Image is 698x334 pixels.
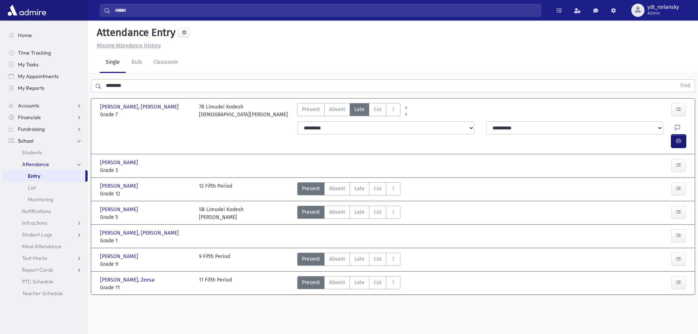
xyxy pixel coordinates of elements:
[94,26,176,39] h5: Attendance Entry
[22,231,52,238] span: Student Logs
[297,276,400,291] div: AttTypes
[18,49,51,56] span: Time Tracking
[647,4,679,10] span: ydt_rorlansky
[3,276,88,287] a: PTC Schedule
[329,208,345,216] span: Absent
[354,255,365,263] span: Late
[100,284,192,291] span: Grade 11
[22,290,63,297] span: Teacher Schedule
[302,208,320,216] span: Present
[3,182,88,194] a: List
[3,205,88,217] a: Notifications
[676,80,695,92] button: Find
[100,253,140,260] span: [PERSON_NAME]
[22,278,53,285] span: PTC Schedule
[28,173,40,179] span: Entry
[110,4,541,17] input: Search
[126,52,148,73] a: Bulk
[22,208,51,214] span: Notifications
[22,255,47,261] span: Test Marks
[3,229,88,241] a: Student Logs
[354,279,365,286] span: Late
[3,194,88,205] a: Monitoring
[354,185,365,192] span: Late
[18,73,59,80] span: My Appointments
[18,102,39,109] span: Accounts
[329,106,345,113] span: Absent
[354,208,365,216] span: Late
[18,114,41,121] span: Financials
[3,217,88,229] a: Infractions
[100,237,192,245] span: Grade 1
[647,10,679,16] span: Admin
[297,206,400,221] div: AttTypes
[354,106,365,113] span: Late
[302,255,320,263] span: Present
[100,213,192,221] span: Grade 5
[297,103,400,118] div: AttTypes
[3,100,88,111] a: Accounts
[148,52,184,73] a: Classroom
[97,43,161,49] u: Missing Attendance History
[3,111,88,123] a: Financials
[18,126,45,132] span: Fundraising
[100,206,140,213] span: [PERSON_NAME]
[22,161,49,168] span: Attendance
[302,185,320,192] span: Present
[374,106,381,113] span: Cut
[199,103,288,118] div: 7B Limudei Kodesh [DEMOGRAPHIC_DATA][PERSON_NAME]
[100,260,192,268] span: Grade 9
[302,106,320,113] span: Present
[6,3,48,18] img: AdmirePro
[3,82,88,94] a: My Reports
[297,182,400,198] div: AttTypes
[3,47,88,59] a: Time Tracking
[3,147,88,158] a: Students
[18,137,33,144] span: School
[100,52,126,73] a: Single
[28,196,53,203] span: Monitoring
[18,61,38,68] span: My Tasks
[199,253,230,268] div: 9 Fifth Period
[100,276,156,284] span: [PERSON_NAME], Zeesa
[3,241,88,252] a: Meal Attendance
[100,229,180,237] span: [PERSON_NAME], [PERSON_NAME]
[329,185,345,192] span: Absent
[3,135,88,147] a: School
[297,253,400,268] div: AttTypes
[199,276,232,291] div: 11 Fifth Period
[100,166,192,174] span: Grade 3
[199,206,244,221] div: 5B Limudei Kodesh [PERSON_NAME]
[374,185,381,192] span: Cut
[329,279,345,286] span: Absent
[100,159,140,166] span: [PERSON_NAME]
[22,149,42,156] span: Students
[100,190,192,198] span: Grade 12
[3,123,88,135] a: Fundraising
[94,43,161,49] a: Missing Attendance History
[100,103,180,111] span: [PERSON_NAME], [PERSON_NAME]
[329,255,345,263] span: Absent
[100,111,192,118] span: Grade 7
[3,264,88,276] a: Report Cards
[3,70,88,82] a: My Appointments
[3,170,85,182] a: Entry
[22,243,62,250] span: Meal Attendance
[374,279,381,286] span: Cut
[28,184,36,191] span: List
[3,252,88,264] a: Test Marks
[3,287,88,299] a: Teacher Schedule
[3,158,88,170] a: Attendance
[199,182,232,198] div: 12 Fifth Period
[22,220,47,226] span: Infractions
[374,255,381,263] span: Cut
[18,85,44,91] span: My Reports
[374,208,381,216] span: Cut
[3,29,88,41] a: Home
[3,59,88,70] a: My Tasks
[22,267,53,273] span: Report Cards
[18,32,32,38] span: Home
[100,182,140,190] span: [PERSON_NAME]
[302,279,320,286] span: Present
